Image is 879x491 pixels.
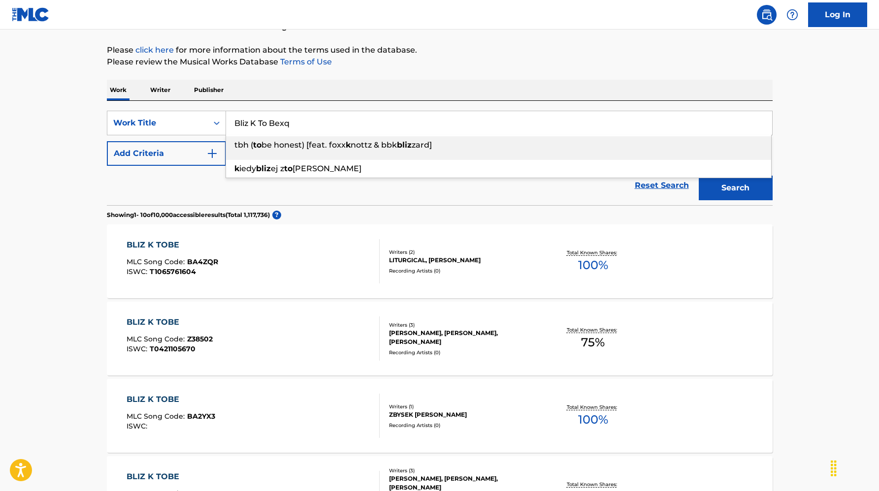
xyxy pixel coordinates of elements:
[278,57,332,66] a: Terms of Use
[389,321,538,329] div: Writers ( 3 )
[578,256,608,274] span: 100 %
[234,140,253,150] span: tbh (
[761,9,773,21] img: search
[261,140,346,150] span: be honest) [feat. foxx
[239,164,256,173] span: iedy
[271,164,284,173] span: ej z
[389,248,538,256] div: Writers ( 2 )
[127,316,213,328] div: BLIZ K TOBE
[256,164,271,173] strong: bliz
[567,249,619,256] p: Total Known Shares:
[808,2,867,27] a: Log In
[567,481,619,488] p: Total Known Shares:
[187,335,213,343] span: Z38502
[567,326,619,334] p: Total Known Shares:
[127,239,218,251] div: BLIZ K TOBE
[135,45,174,55] a: click here
[757,5,777,25] a: Public Search
[389,329,538,346] div: [PERSON_NAME], [PERSON_NAME], [PERSON_NAME]
[830,444,879,491] iframe: Chat Widget
[12,7,50,22] img: MLC Logo
[107,211,270,219] p: Showing 1 - 10 of 10,000 accessible results (Total 1,117,736 )
[127,394,215,405] div: BLIZ K TOBE
[351,140,397,150] span: nottz & bbk
[389,422,538,429] div: Recording Artists ( 0 )
[107,141,226,166] button: Add Criteria
[389,403,538,410] div: Writers ( 1 )
[786,9,798,21] img: help
[397,140,412,150] strong: bliz
[346,140,351,150] strong: k
[782,5,802,25] div: Help
[127,344,150,353] span: ISWC :
[150,267,196,276] span: T1065761604
[389,256,538,265] div: LITURGICAL, [PERSON_NAME]
[206,148,218,159] img: 9d2ae6d4665cec9f34b9.svg
[630,175,694,196] a: Reset Search
[389,467,538,474] div: Writers ( 3 )
[412,140,432,150] span: zard]
[127,257,187,266] span: MLC Song Code :
[147,80,173,100] p: Writer
[107,80,130,100] p: Work
[187,257,218,266] span: BA4ZQR
[253,140,261,150] strong: to
[234,164,239,173] strong: k
[578,411,608,429] span: 100 %
[107,111,773,205] form: Search Form
[107,379,773,453] a: BLIZ K TOBEMLC Song Code:BA2YX3ISWC:Writers (1)ZBYSEK [PERSON_NAME]Recording Artists (0)Total Kno...
[567,403,619,411] p: Total Known Shares:
[187,412,215,421] span: BA2YX3
[127,335,187,343] span: MLC Song Code :
[107,44,773,56] p: Please for more information about the terms used in the database.
[389,410,538,419] div: ZBYSEK [PERSON_NAME]
[293,164,361,173] span: [PERSON_NAME]
[150,344,195,353] span: T0421105670
[191,80,227,100] p: Publisher
[113,117,202,129] div: Work Title
[826,454,842,483] div: Drag
[107,56,773,68] p: Please review the Musical Works Database
[107,302,773,375] a: BLIZ K TOBEMLC Song Code:Z38502ISWC:T0421105670Writers (3)[PERSON_NAME], [PERSON_NAME], [PERSON_N...
[699,176,773,200] button: Search
[127,267,150,276] span: ISWC :
[127,422,150,430] span: ISWC :
[127,471,219,483] div: BLIZ K TOBE
[389,349,538,356] div: Recording Artists ( 0 )
[581,334,605,351] span: 75 %
[284,164,293,173] strong: to
[272,211,281,219] span: ?
[389,267,538,275] div: Recording Artists ( 0 )
[107,224,773,298] a: BLIZ K TOBEMLC Song Code:BA4ZQRISWC:T1065761604Writers (2)LITURGICAL, [PERSON_NAME]Recording Arti...
[127,412,187,421] span: MLC Song Code :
